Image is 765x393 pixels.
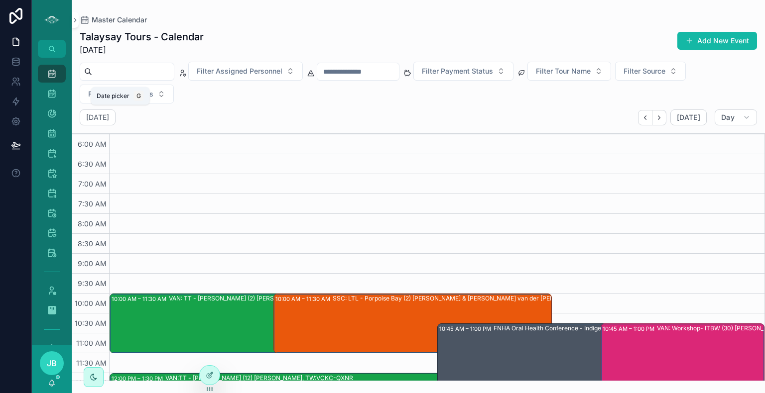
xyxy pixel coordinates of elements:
[677,113,700,122] span: [DATE]
[165,374,353,382] div: VAN:TT - [PERSON_NAME] (12) [PERSON_NAME], TW:VCKC-QXNR
[80,85,174,103] button: Select Button
[80,15,147,25] a: Master Calendar
[169,295,356,302] div: VAN: TT - [PERSON_NAME] (2) [PERSON_NAME], TW:TGME-KAZQ
[670,109,707,125] button: [DATE]
[638,110,652,125] button: Back
[112,374,165,384] div: 12:00 PM – 1:30 PM
[721,113,735,122] span: Day
[75,219,109,228] span: 8:00 AM
[603,324,657,334] div: 10:45 AM – 1:00 PM
[536,66,591,76] span: Filter Tour Name
[80,30,204,44] h1: Talaysay Tours - Calendar
[439,324,494,334] div: 10:45 AM – 1:00 PM
[275,294,333,304] div: 10:00 AM – 11:30 AM
[72,319,109,327] span: 10:30 AM
[75,160,109,168] span: 6:30 AM
[47,357,57,369] span: JB
[494,324,685,332] div: FNHA Oral Health Conference - Indigenous Tea Blending [In-person]
[677,32,757,50] button: Add New Event
[197,66,282,76] span: Filter Assigned Personnel
[75,279,109,288] span: 9:30 AM
[88,89,153,99] span: Filter Waiver Status
[92,15,147,25] span: Master Calendar
[80,44,204,56] span: [DATE]
[72,299,109,307] span: 10:00 AM
[75,140,109,148] span: 6:00 AM
[75,259,109,268] span: 9:00 AM
[274,294,551,353] div: 10:00 AM – 11:30 AMSSC: LTL - Porpoise Bay (2) [PERSON_NAME] & [PERSON_NAME] van der [PERSON_NAME...
[110,294,387,353] div: 10:00 AM – 11:30 AMVAN: TT - [PERSON_NAME] (2) [PERSON_NAME], TW:TGME-KAZQ
[422,66,493,76] span: Filter Payment Status
[75,239,109,248] span: 8:30 AM
[413,62,513,81] button: Select Button
[32,58,72,345] div: scrollable content
[97,92,129,100] span: Date picker
[134,92,142,100] span: G
[76,199,109,208] span: 7:30 AM
[715,109,757,125] button: Day
[527,62,611,81] button: Select Button
[76,180,109,188] span: 7:00 AM
[112,294,169,304] div: 10:00 AM – 11:30 AM
[74,339,109,347] span: 11:00 AM
[188,62,303,81] button: Select Button
[652,110,666,125] button: Next
[74,359,109,367] span: 11:30 AM
[615,62,686,81] button: Select Button
[86,112,109,122] h2: [DATE]
[333,295,608,302] div: SSC: LTL - Porpoise Bay (2) [PERSON_NAME] & [PERSON_NAME] van der [PERSON_NAME]:ZMHC-CAPV
[73,379,109,387] span: 12:00 PM
[44,12,60,28] img: App logo
[624,66,665,76] span: Filter Source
